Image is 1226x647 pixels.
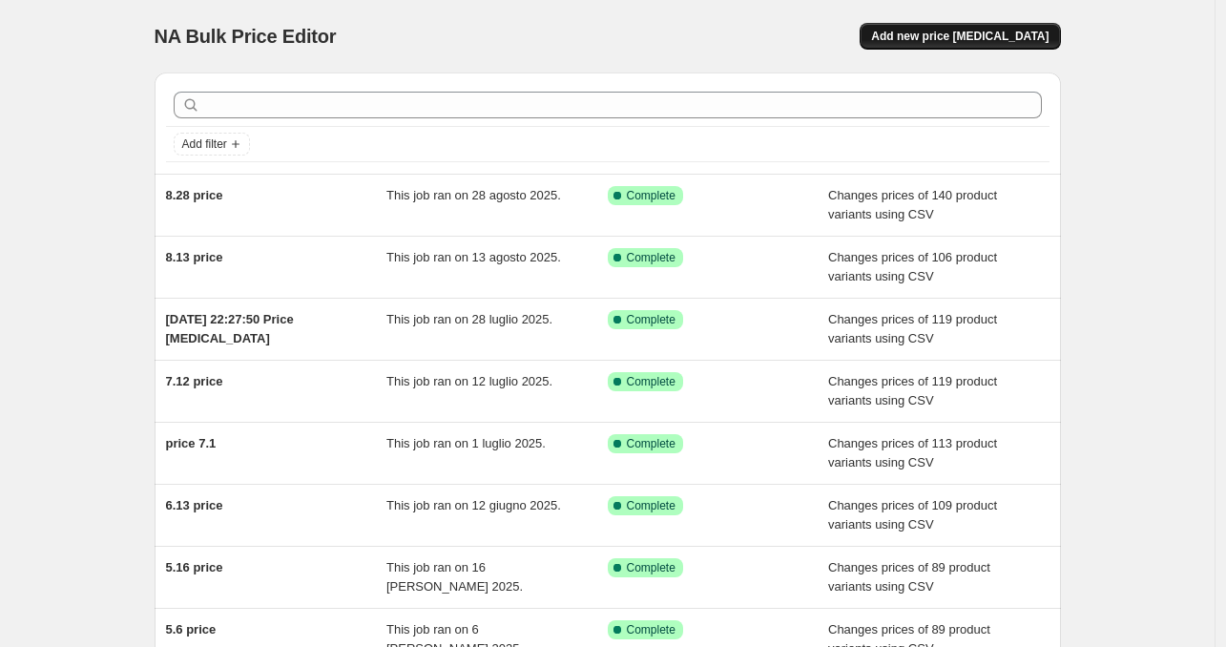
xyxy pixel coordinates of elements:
[166,498,223,512] span: 6.13 price
[166,436,217,450] span: price 7.1
[386,188,561,202] span: This job ran on 28 agosto 2025.
[627,622,675,637] span: Complete
[627,560,675,575] span: Complete
[166,560,223,574] span: 5.16 price
[627,436,675,451] span: Complete
[386,250,561,264] span: This job ran on 13 agosto 2025.
[828,374,997,407] span: Changes prices of 119 product variants using CSV
[627,188,675,203] span: Complete
[386,436,546,450] span: This job ran on 1 luglio 2025.
[860,23,1060,50] button: Add new price [MEDICAL_DATA]
[828,250,997,283] span: Changes prices of 106 product variants using CSV
[386,560,523,594] span: This job ran on 16 [PERSON_NAME] 2025.
[166,250,223,264] span: 8.13 price
[627,498,675,513] span: Complete
[166,374,223,388] span: 7.12 price
[174,133,250,156] button: Add filter
[828,498,997,532] span: Changes prices of 109 product variants using CSV
[182,136,227,152] span: Add filter
[828,436,997,470] span: Changes prices of 113 product variants using CSV
[386,312,552,326] span: This job ran on 28 luglio 2025.
[828,560,990,594] span: Changes prices of 89 product variants using CSV
[627,374,675,389] span: Complete
[386,498,561,512] span: This job ran on 12 giugno 2025.
[166,622,217,637] span: 5.6 price
[627,250,675,265] span: Complete
[828,312,997,345] span: Changes prices of 119 product variants using CSV
[871,29,1049,44] span: Add new price [MEDICAL_DATA]
[155,26,337,47] span: NA Bulk Price Editor
[828,188,997,221] span: Changes prices of 140 product variants using CSV
[627,312,675,327] span: Complete
[166,188,223,202] span: 8.28 price
[386,374,552,388] span: This job ran on 12 luglio 2025.
[166,312,294,345] span: [DATE] 22:27:50 Price [MEDICAL_DATA]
